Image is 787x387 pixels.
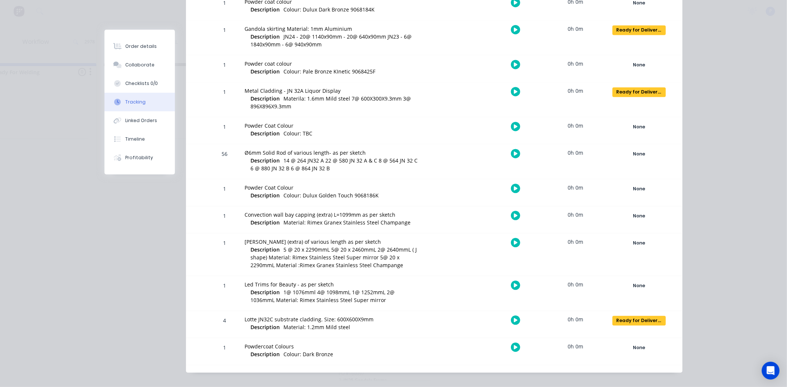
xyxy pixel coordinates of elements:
[245,211,419,219] div: Convection wall bay capping (extra) L=1099mm as per sketch
[548,82,603,99] div: 0h 0m
[548,179,603,196] div: 0h 0m
[612,25,666,35] div: Ready for Delivery/Pick Up
[548,338,603,355] div: 0h 0m
[213,180,236,206] div: 1
[250,246,417,269] span: 5 @ 20 x 2290mmL 5@ 20 x 2460mmL 2@ 2640mmL ( J shape) Material: Rimex Stainless Steel Super mirr...
[213,207,236,233] div: 1
[213,312,236,338] div: 4
[245,87,419,95] div: Metal Cladding - JN 32A Liquor Display
[213,22,236,55] div: 1
[612,149,666,159] div: None
[283,68,375,75] span: Colour: Pale Bronze KInetic 9068425F
[250,33,412,48] span: JN24 - 20@ 1140x90mm - 20@ 640x90mm JN23 - 6@ 1840x90mm - 6@ 940x90mm
[612,149,666,159] button: None
[250,6,280,13] span: Description
[213,145,236,179] div: 56
[104,130,175,148] button: Timeline
[213,277,236,311] div: 1
[612,343,666,352] div: None
[104,93,175,111] button: Tracking
[104,111,175,130] button: Linked Orders
[213,118,236,144] div: 1
[548,117,603,134] div: 0h 0m
[283,219,411,226] span: Material: Rimex Granex Stainless Steel Champange
[612,211,666,221] div: None
[245,315,419,323] div: Lotte JN32C substrate cladding. Size: 600X600X9mm
[612,60,666,70] div: None
[548,55,603,72] div: 0h 0m
[283,130,312,137] span: Colour: TBC
[612,87,666,97] button: Ready for Delivery/Pick Up
[250,191,280,199] span: Description
[283,6,375,13] span: Colour: Dulux Dark Bronze 9068184K
[245,238,419,246] div: [PERSON_NAME] (extra) of various length as per sketch
[612,184,666,194] button: None
[104,148,175,167] button: Profitability
[104,56,175,74] button: Collaborate
[548,311,603,328] div: 0h 0m
[612,211,666,221] button: None
[104,74,175,93] button: Checklists 0/0
[250,288,280,296] span: Description
[612,122,666,132] div: None
[250,289,395,304] span: 1@ 1076mml 4@ 1098mmL 1@ 1252mmL 2@ 1036mmL Material: Rimex Stainless Steel Super mirror
[245,25,419,33] div: Gandola skirting Material: 1mm Aluminium
[612,315,666,326] button: Ready for Delivery/Pick Up
[213,56,236,82] div: 1
[250,219,280,226] span: Description
[250,157,418,172] span: 14 @ 264 JN32 A 22 @ 580 JN 32 A & C 8 @ 564 JN 32 C 6 @ 880 JN 32 B 6 @ 864 JN 32 B
[612,87,666,97] div: Ready for Delivery/Pick Up
[612,238,666,248] div: None
[245,281,419,288] div: Led Trims for Beauty - as per sketch
[548,276,603,293] div: 0h 0m
[125,62,155,68] div: Collaborate
[548,233,603,250] div: 0h 0m
[250,323,280,331] span: Description
[612,281,666,291] div: None
[250,33,280,40] span: Description
[612,60,666,70] button: None
[245,60,419,68] div: Powder coat colour
[612,25,666,35] button: Ready for Delivery/Pick Up
[250,129,280,137] span: Description
[612,281,666,291] button: None
[213,83,236,117] div: 1
[548,144,603,161] div: 0h 0m
[612,342,666,353] button: None
[548,20,603,37] div: 0h 0m
[125,136,145,142] div: Timeline
[245,184,419,191] div: Powder Coat Colour
[125,99,146,105] div: Tracking
[250,95,411,110] span: Materila: 1.6mm Mild steel 7@ 600X300X9.3mm 3@ 896X896X9.3mm
[250,246,280,253] span: Description
[213,235,236,276] div: 1
[612,316,666,325] div: Ready for Delivery/Pick Up
[104,37,175,56] button: Order details
[213,339,236,365] div: 1
[250,68,280,75] span: Description
[612,122,666,132] button: None
[612,184,666,194] div: None
[283,192,379,199] span: Colour: Dulux Golden Touch 9068186K
[250,157,280,164] span: Description
[125,117,157,124] div: Linked Orders
[245,149,419,157] div: Ø6mm Solid Rod of various length- as per sketch
[250,95,280,102] span: Description
[250,350,280,358] span: Description
[125,43,157,50] div: Order details
[245,122,419,129] div: Powder Coat Colour
[762,362,780,380] div: Open Intercom Messenger
[125,80,158,87] div: Checklists 0/0
[125,154,153,161] div: Profitability
[283,324,350,331] span: Material: 1.2mm Mild steel
[548,206,603,223] div: 0h 0m
[245,342,419,350] div: Powdercoat Colours
[283,351,333,358] span: Colour: Dark Bronze
[612,238,666,248] button: None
